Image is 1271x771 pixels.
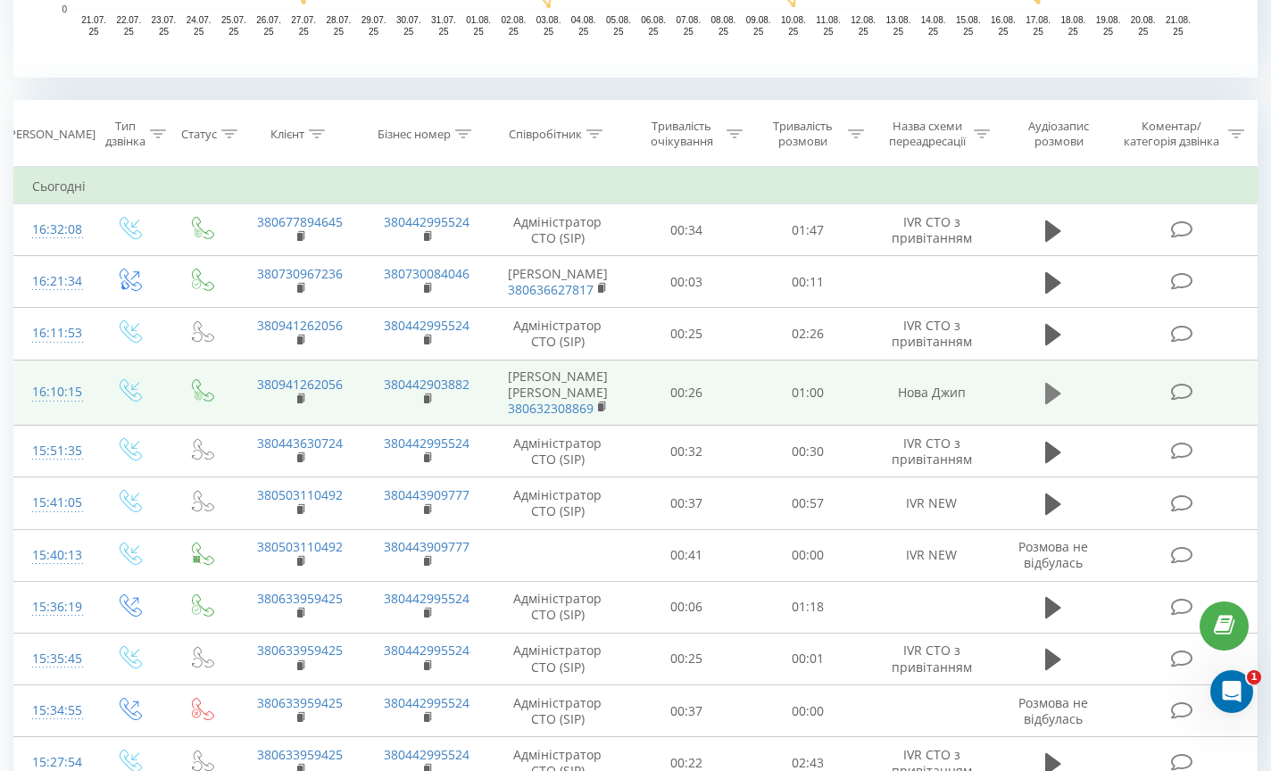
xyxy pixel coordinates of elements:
div: 16:10:15 [32,375,74,410]
td: 00:25 [626,308,747,360]
a: 380442995524 [384,642,469,659]
text: 04.08. [571,15,596,25]
text: 25 [474,27,485,37]
text: 28.07. [327,15,352,25]
text: 16.08. [991,15,1016,25]
td: 01:00 [747,360,868,426]
span: 1 [1247,670,1261,684]
td: 00:32 [626,426,747,477]
text: 08.08. [711,15,736,25]
text: 26.07. [256,15,281,25]
td: Адміністратор СТО (SIP) [490,685,626,737]
a: 380730967236 [257,265,343,282]
a: 380442995524 [384,590,469,607]
text: 22.07. [116,15,141,25]
text: 18.08. [1060,15,1085,25]
text: 27.07. [291,15,316,25]
td: IVR NEW [868,477,994,529]
a: 380633959425 [257,590,343,607]
div: 15:34:55 [32,693,74,728]
text: 25 [1034,27,1044,37]
a: 380636627817 [508,281,594,298]
td: IVR NEW [868,529,994,581]
text: 06.08. [641,15,666,25]
td: 00:11 [747,256,868,308]
div: 16:32:08 [32,212,74,247]
td: 00:26 [626,360,747,426]
text: 25 [403,27,414,37]
td: IVR СТО з привітанням [868,633,994,684]
td: IVR СТО з привітанням [868,308,994,360]
td: Нова Джип [868,360,994,426]
a: 380503110492 [257,538,343,555]
a: 380442995524 [384,317,469,334]
td: Адміністратор СТО (SIP) [490,633,626,684]
div: [PERSON_NAME] [5,127,96,142]
text: 31.07. [431,15,456,25]
text: 25 [893,27,904,37]
text: 25 [649,27,660,37]
a: 380633959425 [257,694,343,711]
td: IVR СТО з привітанням [868,204,994,256]
a: 380443630724 [257,435,343,452]
div: 16:11:53 [32,316,74,351]
text: 03.08. [536,15,561,25]
td: Адміністратор СТО (SIP) [490,426,626,477]
td: 00:25 [626,633,747,684]
text: 25.07. [221,15,246,25]
div: Тип дзвінка [105,119,145,149]
div: 15:40:13 [32,538,74,573]
text: 12.08. [851,15,876,25]
td: [PERSON_NAME] [PERSON_NAME] [490,360,626,426]
text: 25 [719,27,729,37]
text: 20.08. [1131,15,1156,25]
text: 25 [334,27,345,37]
td: 00:41 [626,529,747,581]
text: 25 [438,27,449,37]
text: 10.08. [781,15,806,25]
a: 380442995524 [384,694,469,711]
td: Адміністратор СТО (SIP) [490,581,626,633]
td: 00:57 [747,477,868,529]
div: Аудіозапис розмови [1010,119,1107,149]
text: 05.08. [606,15,631,25]
a: 380503110492 [257,486,343,503]
text: 29.07. [361,15,386,25]
span: Розмова не відбулась [1018,694,1088,727]
text: 25 [928,27,939,37]
a: 380442995524 [384,435,469,452]
text: 21.08. [1166,15,1191,25]
text: 11.08. [816,15,841,25]
a: 380677894645 [257,213,343,230]
td: 02:26 [747,308,868,360]
td: [PERSON_NAME] [490,256,626,308]
td: Адміністратор СТО (SIP) [490,477,626,529]
a: 380632308869 [508,400,594,417]
text: 25 [159,27,170,37]
div: Тривалість розмови [763,119,843,149]
text: 25 [544,27,554,37]
text: 07.08. [676,15,701,25]
text: 13.08. [886,15,911,25]
td: 01:47 [747,204,868,256]
text: 25 [1138,27,1149,37]
div: 15:41:05 [32,485,74,520]
td: 00:00 [747,529,868,581]
text: 25 [823,27,834,37]
text: 25 [613,27,624,37]
div: Статус [181,127,217,142]
text: 25 [998,27,1009,37]
iframe: Intercom live chat [1210,670,1253,713]
text: 25 [89,27,100,37]
td: 00:03 [626,256,747,308]
text: 25 [1103,27,1114,37]
text: 25 [578,27,589,37]
text: 17.08. [1026,15,1051,25]
a: 380443909777 [384,538,469,555]
td: 00:30 [747,426,868,477]
td: 00:01 [747,633,868,684]
td: 00:00 [747,685,868,737]
div: Бізнес номер [378,127,451,142]
td: Адміністратор СТО (SIP) [490,308,626,360]
text: 25 [509,27,519,37]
